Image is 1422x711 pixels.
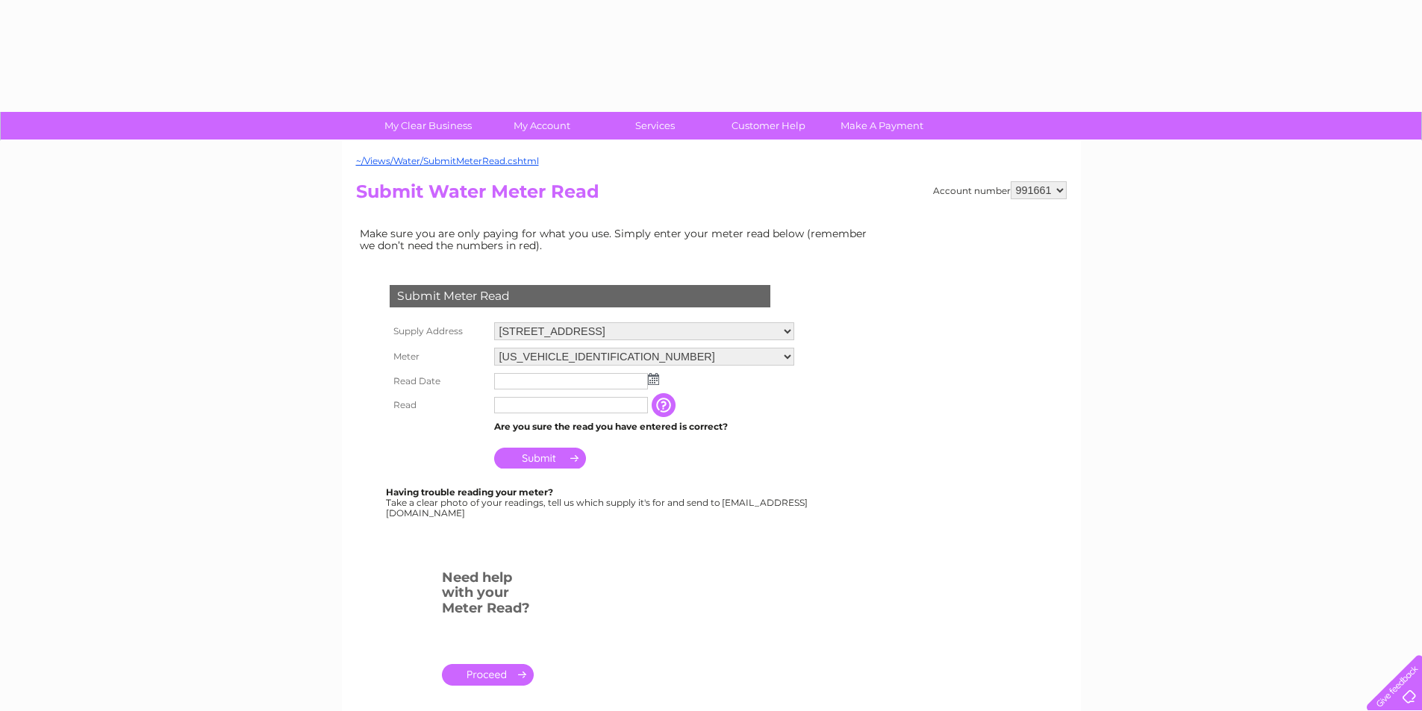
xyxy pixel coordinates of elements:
[494,448,586,469] input: Submit
[820,112,944,140] a: Make A Payment
[390,285,770,307] div: Submit Meter Read
[356,155,539,166] a: ~/Views/Water/SubmitMeterRead.cshtml
[386,393,490,417] th: Read
[386,487,810,518] div: Take a clear photo of your readings, tell us which supply it's for and send to [EMAIL_ADDRESS][DO...
[442,567,534,624] h3: Need help with your Meter Read?
[356,224,879,255] td: Make sure you are only paying for what you use. Simply enter your meter read below (remember we d...
[386,344,490,369] th: Meter
[442,664,534,686] a: .
[480,112,603,140] a: My Account
[356,181,1067,210] h2: Submit Water Meter Read
[386,486,553,498] b: Having trouble reading your meter?
[386,369,490,393] th: Read Date
[367,112,490,140] a: My Clear Business
[933,181,1067,199] div: Account number
[652,393,679,417] input: Information
[648,373,659,385] img: ...
[490,417,798,436] td: Are you sure the read you have entered is correct?
[386,319,490,344] th: Supply Address
[707,112,830,140] a: Customer Help
[593,112,717,140] a: Services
